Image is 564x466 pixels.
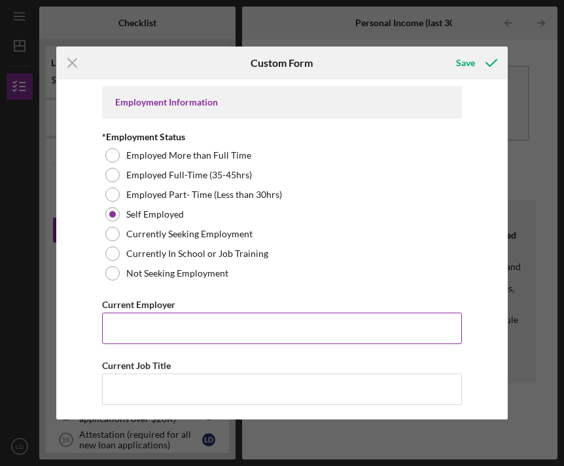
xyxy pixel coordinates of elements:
div: Save [456,50,475,76]
label: Employed Part- Time (Less than 30hrs) [126,189,282,200]
div: Employment Information [115,97,449,107]
label: Current Job Title [102,360,171,371]
label: Currently Seeking Employment [126,229,253,239]
label: Current Employer [102,299,175,310]
label: Currently In School or Job Training [126,248,268,259]
label: Employed Full-Time (35-45hrs) [126,170,252,180]
button: Save [443,50,508,76]
label: Self Employed [126,209,184,220]
h6: Custom Form [251,57,313,69]
div: *Employment Status [102,132,462,142]
label: Employed More than Full Time [126,150,251,161]
label: Not Seeking Employment [126,268,228,279]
